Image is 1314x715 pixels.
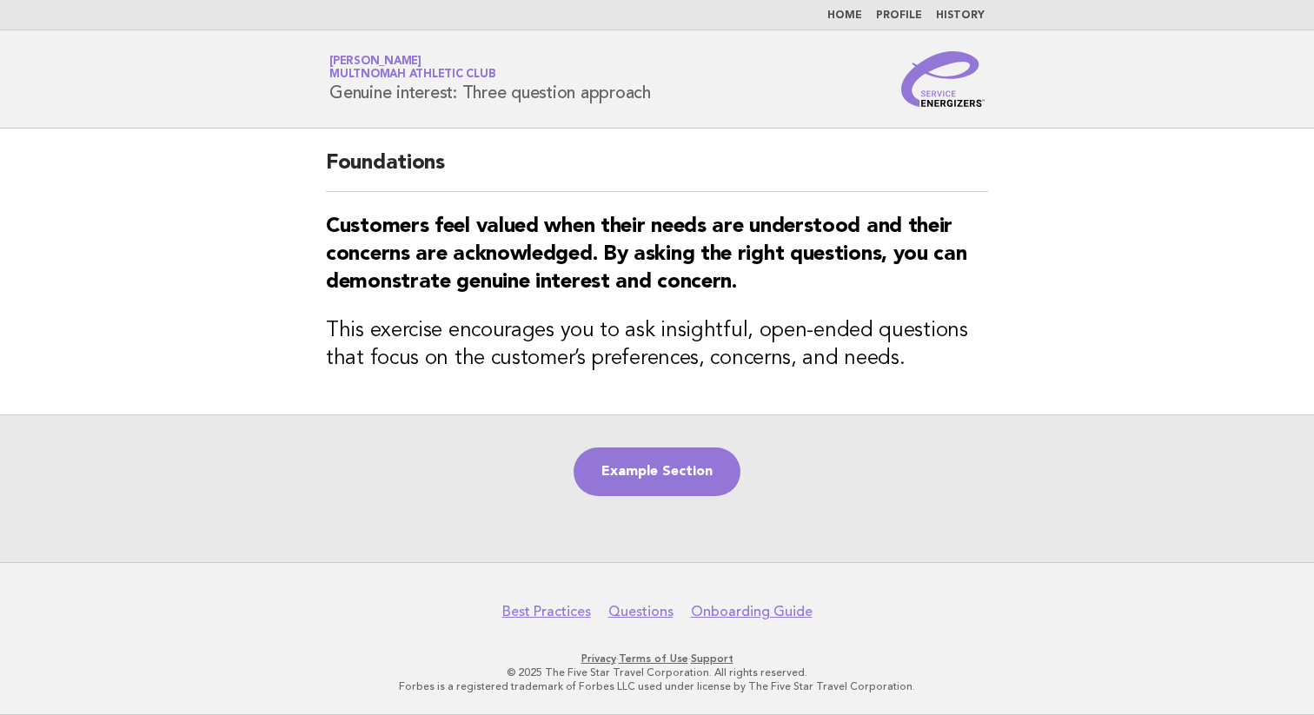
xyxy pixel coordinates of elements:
[691,652,733,665] a: Support
[936,10,985,21] a: History
[125,665,1189,679] p: © 2025 The Five Star Travel Corporation. All rights reserved.
[326,317,988,373] h3: This exercise encourages you to ask insightful, open-ended questions that focus on the customer’s...
[125,652,1189,665] p: · ·
[691,603,813,620] a: Onboarding Guide
[125,679,1189,693] p: Forbes is a registered trademark of Forbes LLC used under license by The Five Star Travel Corpora...
[876,10,922,21] a: Profile
[329,56,495,80] a: [PERSON_NAME]Multnomah Athletic Club
[326,216,967,293] strong: Customers feel valued when their needs are understood and their concerns are acknowledged. By ask...
[619,652,688,665] a: Terms of Use
[502,603,591,620] a: Best Practices
[574,447,740,496] a: Example Section
[827,10,862,21] a: Home
[581,652,616,665] a: Privacy
[608,603,674,620] a: Questions
[901,51,985,107] img: Service Energizers
[326,149,988,192] h2: Foundations
[329,70,495,81] span: Multnomah Athletic Club
[329,56,651,102] h1: Genuine interest: Three question approach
